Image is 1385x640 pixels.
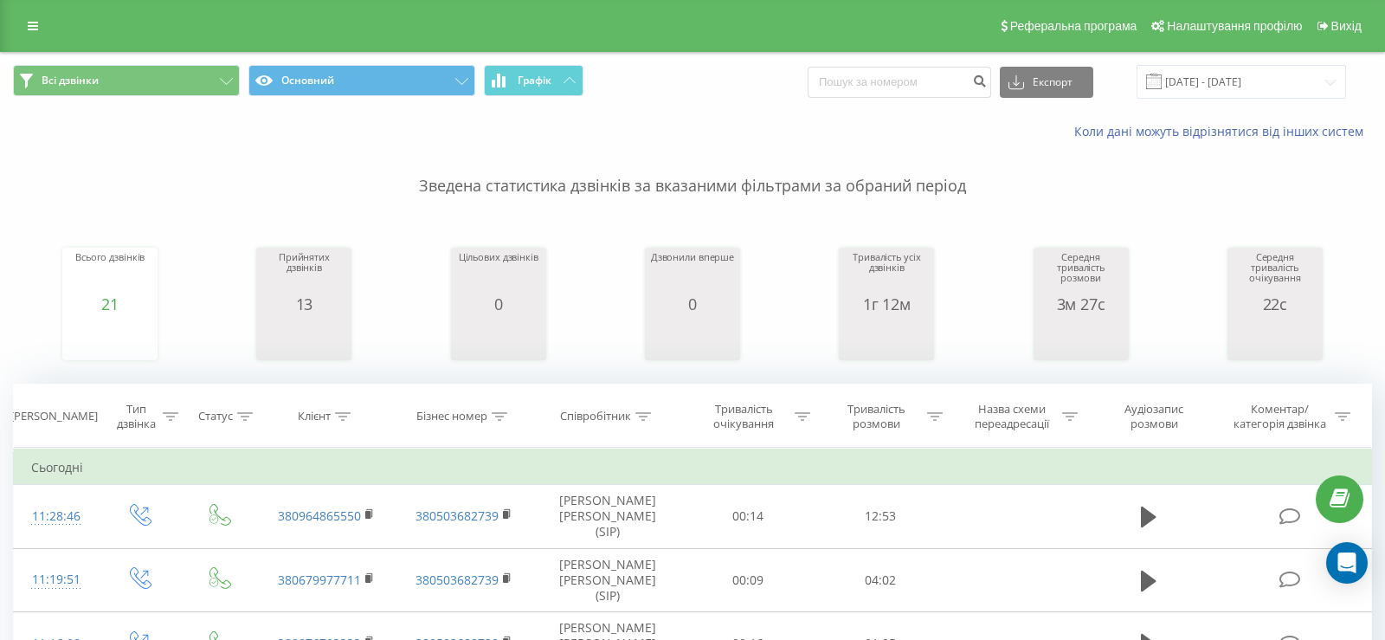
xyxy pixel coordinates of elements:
td: 04:02 [815,548,947,612]
div: Тип дзвінка [113,402,158,431]
a: 380503682739 [415,572,499,588]
div: Назва схеми переадресації [965,402,1058,431]
input: Пошук за номером [808,67,991,98]
div: Статус [198,410,233,424]
div: 13 [261,295,347,313]
a: 380679977711 [278,572,361,588]
button: Графік [484,65,583,96]
td: 12:53 [815,485,947,549]
div: Цільових дзвінків [459,252,538,295]
div: 11:19:51 [31,563,81,597]
div: Клієнт [298,410,331,424]
div: Дзвонили вперше [651,252,734,295]
div: 1г 12м [843,295,930,313]
span: Графік [518,74,551,87]
button: Всі дзвінки [13,65,240,96]
div: Прийнятих дзвінків [261,252,347,295]
div: Тривалість розмови [830,402,923,431]
a: 380964865550 [278,507,361,524]
p: Зведена статистика дзвінків за вказаними фільтрами за обраний період [13,140,1372,197]
div: 11:28:46 [31,500,81,533]
div: [PERSON_NAME] [10,410,98,424]
div: 0 [651,295,734,313]
td: Сьогодні [14,450,1372,485]
div: Середня тривалість очікування [1232,252,1318,295]
td: [PERSON_NAME] [PERSON_NAME] (SIP) [533,485,682,549]
td: [PERSON_NAME] [PERSON_NAME] (SIP) [533,548,682,612]
span: Реферальна програма [1010,19,1137,33]
div: 0 [459,295,538,313]
div: Аудіозапис розмови [1100,402,1208,431]
span: Вихід [1331,19,1362,33]
div: Середня тривалість розмови [1038,252,1124,295]
a: Коли дані можуть відрізнятися вiд інших систем [1074,123,1372,139]
div: Співробітник [560,410,631,424]
div: Тривалість очікування [698,402,790,431]
div: Всього дзвінків [75,252,145,295]
td: 00:09 [681,548,814,612]
a: 380503682739 [415,507,499,524]
div: Open Intercom Messenger [1326,542,1368,584]
span: Всі дзвінки [42,74,99,87]
span: Налаштування профілю [1167,19,1302,33]
button: Основний [248,65,475,96]
div: Тривалість усіх дзвінків [843,252,930,295]
button: Експорт [1000,67,1093,98]
div: Коментар/категорія дзвінка [1229,402,1330,431]
div: Бізнес номер [416,410,487,424]
div: 22с [1232,295,1318,313]
div: 21 [75,295,145,313]
td: 00:14 [681,485,814,549]
div: 3м 27с [1038,295,1124,313]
